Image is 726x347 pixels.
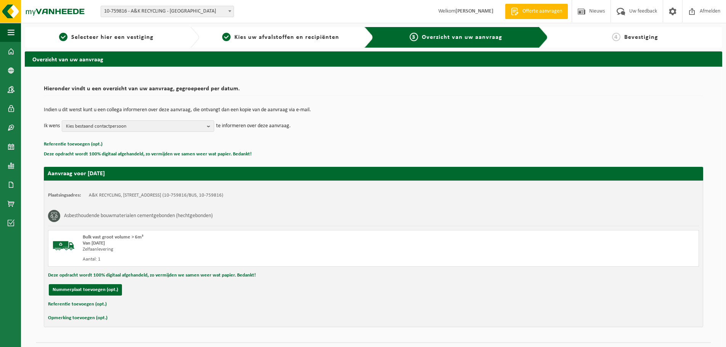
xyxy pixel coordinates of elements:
a: 2Kies uw afvalstoffen en recipiënten [203,33,359,42]
h3: Asbesthoudende bouwmaterialen cementgebonden (hechtgebonden) [64,210,213,222]
span: 4 [612,33,620,41]
div: Zelfaanlevering [83,246,404,253]
button: Opmerking toevoegen (opt.) [48,313,107,323]
strong: Van [DATE] [83,241,105,246]
span: Overzicht van uw aanvraag [422,34,502,40]
button: Referentie toevoegen (opt.) [48,299,107,309]
p: te informeren over deze aanvraag. [216,120,291,132]
button: Deze opdracht wordt 100% digitaal afgehandeld, zo vermijden we samen weer wat papier. Bedankt! [48,270,256,280]
button: Deze opdracht wordt 100% digitaal afgehandeld, zo vermijden we samen weer wat papier. Bedankt! [44,149,252,159]
span: Offerte aanvragen [521,8,564,15]
td: A&K RECYCLING, [STREET_ADDRESS] (10-759816/BUS, 10-759816) [89,192,223,198]
span: 10-759816 - A&K RECYCLING - NIEUWPOORT [101,6,234,17]
a: 1Selecteer hier een vestiging [29,33,184,42]
div: Aantal: 1 [83,256,404,262]
span: 2 [222,33,231,41]
span: Selecteer hier een vestiging [71,34,154,40]
strong: Aanvraag voor [DATE] [48,171,105,177]
h2: Hieronder vindt u een overzicht van uw aanvraag, gegroepeerd per datum. [44,86,703,96]
span: Bevestiging [624,34,658,40]
span: 1 [59,33,67,41]
img: BL-SO-LV.png [52,234,75,257]
h2: Overzicht van uw aanvraag [25,51,722,66]
strong: [PERSON_NAME] [455,8,494,14]
a: Offerte aanvragen [505,4,568,19]
strong: Plaatsingsadres: [48,193,81,198]
p: Ik wens [44,120,60,132]
span: Bulk vast groot volume > 6m³ [83,235,143,240]
p: Indien u dit wenst kunt u een collega informeren over deze aanvraag, die ontvangt dan een kopie v... [44,107,703,113]
button: Kies bestaand contactpersoon [62,120,214,132]
span: 3 [410,33,418,41]
span: Kies bestaand contactpersoon [66,121,204,132]
button: Referentie toevoegen (opt.) [44,139,103,149]
button: Nummerplaat toevoegen (opt.) [49,284,122,296]
span: Kies uw afvalstoffen en recipiënten [234,34,339,40]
